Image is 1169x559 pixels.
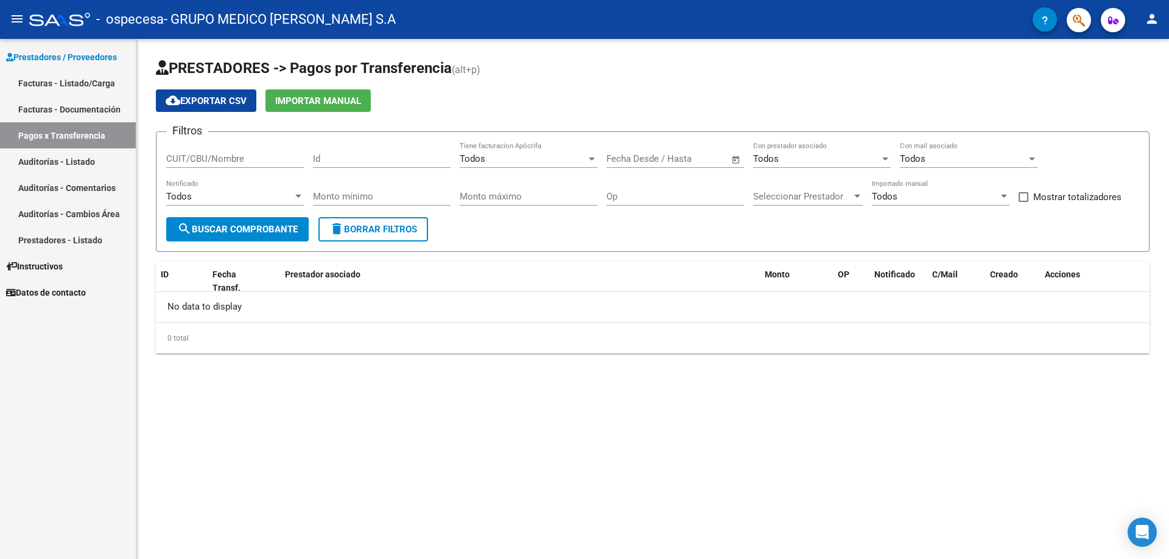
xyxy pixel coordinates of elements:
div: 0 total [156,323,1150,353]
span: Prestadores / Proveedores [6,50,117,64]
span: (alt+p) [452,64,480,75]
datatable-header-cell: Monto [760,262,833,302]
mat-icon: delete [329,221,344,236]
span: Importar Manual [275,95,361,106]
span: C/Mail [932,269,958,279]
span: ID [161,269,169,279]
button: Buscar Comprobante [166,217,309,241]
span: Monto [765,269,790,279]
datatable-header-cell: Fecha Transf. [208,262,262,302]
mat-icon: person [1145,12,1159,26]
input: Start date [606,153,646,164]
span: Creado [990,269,1018,279]
datatable-header-cell: C/Mail [927,262,985,302]
span: Exportar CSV [166,95,247,106]
div: No data to display [156,292,1150,322]
span: Prestador asociado [285,269,360,279]
span: Todos [753,153,779,164]
button: Open calendar [729,153,743,167]
span: Borrar Filtros [329,224,417,235]
span: Todos [166,191,192,202]
span: Todos [872,191,897,202]
span: Seleccionar Prestador [753,191,852,202]
span: Datos de contacto [6,286,86,299]
button: Borrar Filtros [318,217,428,241]
mat-icon: cloud_download [166,93,180,108]
span: PRESTADORES -> Pagos por Transferencia [156,60,452,77]
span: Notificado [874,269,915,279]
datatable-header-cell: OP [833,262,869,302]
h3: Filtros [166,122,208,139]
datatable-header-cell: Creado [985,262,1040,302]
button: Importar Manual [265,89,371,112]
datatable-header-cell: Notificado [869,262,927,302]
datatable-header-cell: Acciones [1040,262,1150,302]
span: - GRUPO MEDICO [PERSON_NAME] S.A [164,6,396,33]
span: Instructivos [6,260,63,273]
span: Acciones [1045,269,1080,279]
span: Buscar Comprobante [177,224,298,235]
mat-icon: menu [10,12,24,26]
span: - ospecesa [96,6,164,33]
input: End date [657,153,716,164]
div: Open Intercom Messenger [1128,518,1157,547]
datatable-header-cell: Prestador asociado [280,262,760,302]
span: Fecha Transf. [212,269,240,293]
button: Exportar CSV [156,89,256,112]
span: OP [838,269,849,279]
span: Todos [900,153,925,164]
span: Todos [460,153,485,164]
mat-icon: search [177,221,192,236]
datatable-header-cell: ID [156,262,208,302]
span: Mostrar totalizadores [1033,190,1122,204]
